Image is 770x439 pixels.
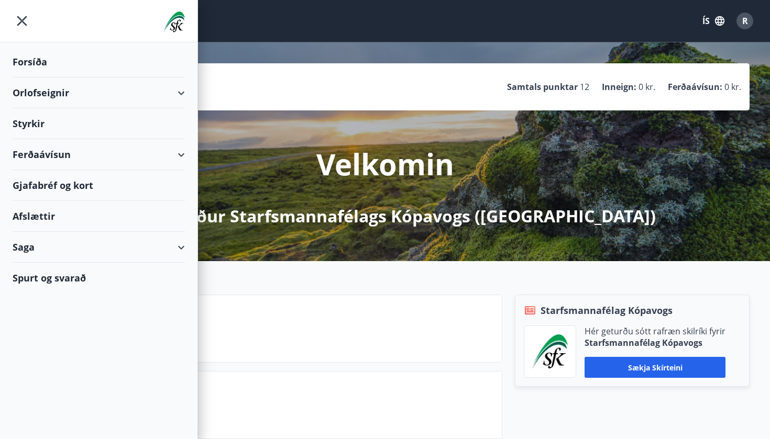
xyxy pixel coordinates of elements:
div: Forsíða [13,47,185,77]
button: ÍS [697,12,730,30]
span: R [742,15,748,27]
p: á Mínar síður Starfsmannafélags Kópavogs ([GEOGRAPHIC_DATA]) [115,205,656,228]
p: Velkomin [316,144,454,184]
span: 12 [580,81,589,93]
span: 0 kr. [639,81,655,93]
p: Hér geturðu sótt rafræn skilríki fyrir [585,325,725,337]
img: x5MjQkxwhnYn6YREZUTEa9Q4KsBUeQdWGts9Dj4O.png [532,334,568,369]
div: Styrkir [13,108,185,139]
div: Gjafabréf og kort [13,170,185,201]
span: Starfsmannafélag Kópavogs [541,303,673,317]
div: Ferðaávísun [13,139,185,170]
div: Spurt og svarað [13,263,185,293]
p: Næstu helgi [97,321,493,339]
p: Starfsmannafélag Kópavogs [585,337,725,348]
p: Inneign : [602,81,636,93]
div: Orlofseignir [13,77,185,108]
div: Afslættir [13,201,185,232]
button: menu [13,12,31,30]
img: union_logo [163,12,185,32]
button: Sækja skírteini [585,357,725,378]
button: R [732,8,757,33]
p: Ferðaávísun : [668,81,722,93]
span: 0 kr. [724,81,741,93]
p: Samtals punktar [507,81,578,93]
div: Saga [13,232,185,263]
p: Spurt og svarað [97,398,493,415]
